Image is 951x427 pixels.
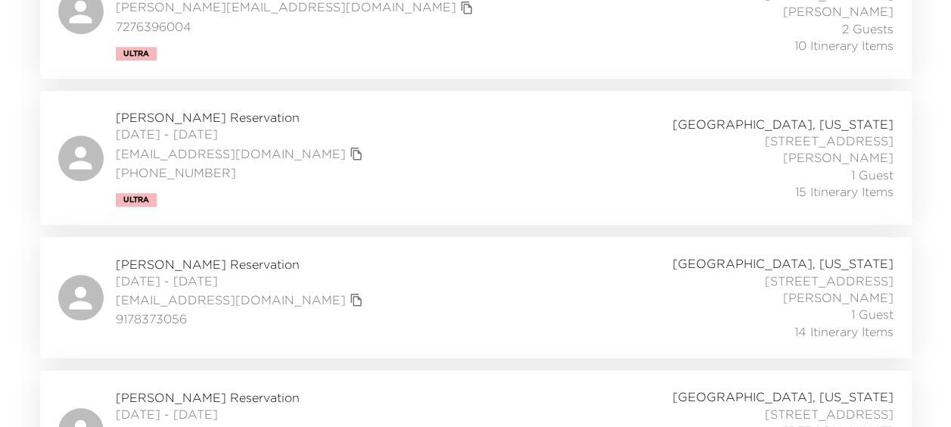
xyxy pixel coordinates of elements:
[116,291,346,308] a: [EMAIL_ADDRESS][DOMAIN_NAME]
[783,289,894,306] span: [PERSON_NAME]
[116,145,346,162] a: [EMAIL_ADDRESS][DOMAIN_NAME]
[116,126,367,142] span: [DATE] - [DATE]
[116,389,367,406] span: [PERSON_NAME] Reservation
[794,37,894,54] span: 10 Itinerary Items
[116,18,477,35] span: 7276396004
[40,237,912,358] a: [PERSON_NAME] Reservation[DATE] - [DATE][EMAIL_ADDRESS][DOMAIN_NAME]copy primary member email9178...
[116,256,367,273] span: [PERSON_NAME] Reservation
[783,149,894,166] span: [PERSON_NAME]
[116,109,367,126] span: [PERSON_NAME] Reservation
[116,164,367,181] span: [PHONE_NUMBER]
[795,183,894,200] span: 15 Itinerary Items
[851,306,894,323] span: 1 Guest
[794,323,894,340] span: 14 Itinerary Items
[123,49,149,58] span: Ultra
[673,388,894,405] span: [GEOGRAPHIC_DATA], [US_STATE]
[842,20,894,37] span: 2 Guests
[116,406,367,422] span: [DATE] - [DATE]
[116,273,367,289] span: [DATE] - [DATE]
[765,273,894,289] span: [STREET_ADDRESS]
[40,91,912,225] a: [PERSON_NAME] Reservation[DATE] - [DATE][EMAIL_ADDRESS][DOMAIN_NAME]copy primary member email[PHO...
[765,132,894,149] span: [STREET_ADDRESS]
[783,3,894,20] span: [PERSON_NAME]
[346,289,367,310] button: copy primary member email
[346,143,367,164] button: copy primary member email
[673,116,894,132] span: [GEOGRAPHIC_DATA], [US_STATE]
[123,195,149,204] span: Ultra
[851,167,894,183] span: 1 Guest
[116,310,367,327] span: 9178373056
[765,406,894,422] span: [STREET_ADDRESS]
[673,255,894,272] span: [GEOGRAPHIC_DATA], [US_STATE]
